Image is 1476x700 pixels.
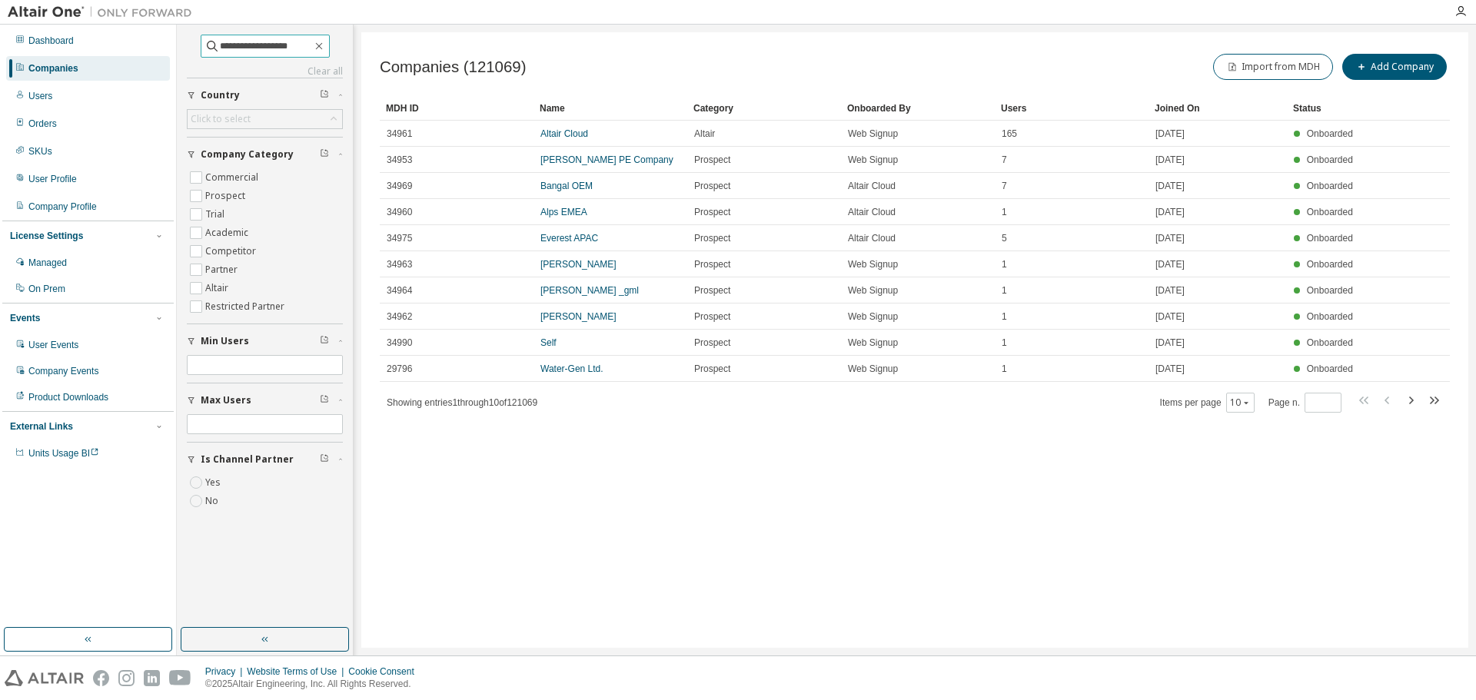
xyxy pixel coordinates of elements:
label: Trial [205,205,228,224]
span: 1 [1002,258,1007,270]
div: SKUs [28,145,52,158]
button: Add Company [1342,54,1447,80]
div: Website Terms of Use [247,665,348,678]
span: Min Users [201,335,249,347]
span: Prospect [694,206,730,218]
span: Prospect [694,363,730,375]
span: Onboarded [1307,207,1353,217]
button: Is Channel Partner [187,443,343,476]
span: Web Signup [848,337,898,349]
span: Onboarded [1307,285,1353,296]
div: Click to select [188,110,342,128]
span: Altair Cloud [848,232,896,244]
span: [DATE] [1155,284,1185,297]
span: Items per page [1160,393,1255,413]
span: Onboarded [1307,181,1353,191]
button: Max Users [187,383,343,417]
label: Prospect [205,187,248,205]
span: Showing entries 1 through 10 of 121069 [387,397,537,408]
span: Prospect [694,258,730,270]
label: Altair [205,279,231,297]
span: Web Signup [848,128,898,140]
span: Clear filter [320,453,329,466]
div: Joined On [1155,96,1281,121]
span: 34960 [387,206,412,218]
span: Prospect [694,232,730,244]
span: 29796 [387,363,412,375]
a: Self [540,337,557,348]
div: Managed [28,257,67,269]
div: Events [10,312,40,324]
a: Alps EMEA [540,207,587,217]
div: User Profile [28,173,77,185]
span: Web Signup [848,258,898,270]
div: Users [1001,96,1142,121]
span: Clear filter [320,335,329,347]
span: [DATE] [1155,258,1185,270]
span: Max Users [201,394,251,406]
span: 1 [1002,363,1007,375]
span: [DATE] [1155,337,1185,349]
span: Altair [694,128,715,140]
label: Partner [205,260,241,279]
div: Onboarded By [847,96,989,121]
a: [PERSON_NAME] _gml [540,285,639,296]
div: Product Downloads [28,391,108,403]
span: Page n. [1268,393,1341,413]
span: [DATE] [1155,128,1185,140]
a: Altair Cloud [540,128,588,139]
span: Onboarded [1307,259,1353,270]
span: [DATE] [1155,310,1185,323]
span: 34961 [387,128,412,140]
label: Restricted Partner [205,297,288,316]
span: Onboarded [1307,154,1353,165]
div: Privacy [205,665,247,678]
span: 34964 [387,284,412,297]
span: [DATE] [1155,363,1185,375]
div: Orders [28,118,57,130]
a: Everest APAC [540,233,598,244]
img: youtube.svg [169,670,191,686]
div: User Events [28,339,78,351]
span: Altair Cloud [848,180,896,192]
span: Prospect [694,310,730,323]
label: Competitor [205,242,259,260]
div: Status [1293,96,1358,121]
div: Cookie Consent [348,665,423,678]
p: © 2025 Altair Engineering, Inc. All Rights Reserved. [205,678,424,691]
span: 7 [1002,154,1007,166]
span: Onboarded [1307,311,1353,322]
span: Prospect [694,284,730,297]
span: [DATE] [1155,154,1185,166]
span: Onboarded [1307,128,1353,139]
span: 1 [1002,284,1007,297]
div: MDH ID [386,96,527,121]
span: Altair Cloud [848,206,896,218]
div: External Links [10,420,73,433]
a: Water-Gen Ltd. [540,363,603,374]
span: 7 [1002,180,1007,192]
a: [PERSON_NAME] PE Company [540,154,673,165]
span: [DATE] [1155,206,1185,218]
label: No [205,492,221,510]
div: Companies [28,62,78,75]
span: Company Category [201,148,294,161]
span: Clear filter [320,148,329,161]
span: Web Signup [848,363,898,375]
div: On Prem [28,283,65,295]
button: Min Users [187,324,343,358]
button: Country [187,78,343,112]
span: 1 [1002,310,1007,323]
span: Is Channel Partner [201,453,294,466]
span: 165 [1002,128,1017,140]
img: linkedin.svg [144,670,160,686]
div: Company Events [28,365,98,377]
a: [PERSON_NAME] [540,311,617,322]
span: Onboarded [1307,233,1353,244]
span: 34962 [387,310,412,323]
span: Web Signup [848,154,898,166]
img: facebook.svg [93,670,109,686]
span: Prospect [694,337,730,349]
span: Clear filter [320,394,329,406]
img: instagram.svg [118,670,135,686]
